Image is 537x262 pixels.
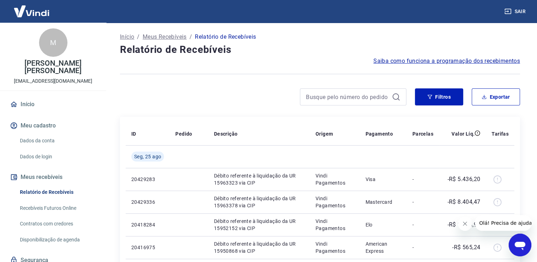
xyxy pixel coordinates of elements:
[120,33,134,41] a: Início
[366,130,393,137] p: Pagamento
[214,172,304,186] p: Débito referente à liquidação da UR 15963323 via CIP
[131,221,164,228] p: 20418284
[17,185,98,200] a: Relatório de Recebíveis
[472,88,520,105] button: Exportar
[131,198,164,206] p: 20429336
[316,240,354,255] p: Vindi Pagamentos
[412,130,433,137] p: Parcelas
[137,33,139,41] p: /
[39,28,67,57] div: M
[9,169,98,185] button: Meus recebíveis
[195,33,256,41] p: Relatório de Recebíveis
[415,88,463,105] button: Filtros
[412,176,433,183] p: -
[509,234,531,256] iframe: Botão para abrir a janela de mensagens
[134,153,161,160] span: Seg, 25 ago
[9,0,55,22] img: Vindi
[17,233,98,247] a: Disponibilização de agenda
[131,130,136,137] p: ID
[447,198,480,206] p: -R$ 8.404,47
[17,217,98,231] a: Contratos com credores
[143,33,187,41] a: Meus Recebíveis
[366,221,401,228] p: Elo
[316,172,354,186] p: Vindi Pagamentos
[373,57,520,65] a: Saiba como funciona a programação dos recebimentos
[9,97,98,112] a: Início
[131,176,164,183] p: 20429283
[316,130,333,137] p: Origem
[503,5,528,18] button: Sair
[175,130,192,137] p: Pedido
[316,218,354,232] p: Vindi Pagamentos
[17,201,98,215] a: Recebíveis Futuros Online
[451,130,475,137] p: Valor Líq.
[447,175,480,184] p: -R$ 5.436,20
[412,198,433,206] p: -
[214,240,304,255] p: Débito referente à liquidação da UR 15950868 via CIP
[447,220,480,229] p: -R$ 1.174,91
[17,133,98,148] a: Dados da conta
[452,243,480,252] p: -R$ 565,24
[131,244,164,251] p: 20416975
[366,176,401,183] p: Visa
[492,130,509,137] p: Tarifas
[306,92,389,102] input: Busque pelo número do pedido
[9,118,98,133] button: Meu cadastro
[214,130,238,137] p: Descrição
[366,240,401,255] p: American Express
[366,198,401,206] p: Mastercard
[214,195,304,209] p: Débito referente à liquidação da UR 15963378 via CIP
[412,244,433,251] p: -
[475,215,531,231] iframe: Mensagem da empresa
[316,195,354,209] p: Vindi Pagamentos
[190,33,192,41] p: /
[214,218,304,232] p: Débito referente à liquidação da UR 15952152 via CIP
[17,149,98,164] a: Dados de login
[14,77,92,85] p: [EMAIL_ADDRESS][DOMAIN_NAME]
[120,43,520,57] h4: Relatório de Recebíveis
[412,221,433,228] p: -
[6,60,100,75] p: [PERSON_NAME] [PERSON_NAME]
[4,5,60,11] span: Olá! Precisa de ajuda?
[458,217,472,231] iframe: Fechar mensagem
